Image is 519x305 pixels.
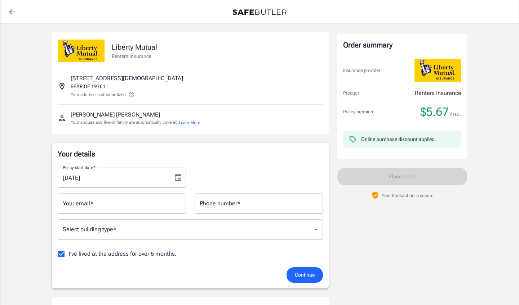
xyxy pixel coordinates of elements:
span: /mo. [450,109,461,119]
div: Online purchase discount applied. [361,136,436,143]
p: Policy premium [343,108,374,115]
svg: Insured person [58,114,66,123]
p: Your address is standardized. [71,91,127,98]
button: Learn More [179,119,200,126]
p: BEAR , DE 19701 [71,83,106,90]
p: [PERSON_NAME] [PERSON_NAME] [71,110,160,119]
img: Liberty Mutual [58,40,105,62]
button: Choose date, selected date is Sep 27, 2025 [171,170,185,185]
p: Product [343,90,359,97]
p: Your details [58,149,323,159]
p: Insurance provider [343,67,380,74]
p: Your transaction is secure [382,192,434,199]
img: Back to quotes [232,9,287,15]
span: Continue [295,270,315,279]
p: Your spouse and live-in family are automatically covered. [71,119,200,126]
label: Policy start date [63,164,96,170]
input: Enter email [58,194,186,214]
span: I've lived at the address for over 6 months. [69,250,177,258]
img: Liberty Mutual [414,59,461,82]
a: back to quotes [5,5,19,19]
input: MM/DD/YYYY [58,168,168,188]
button: Continue [287,267,323,283]
p: Renters Insurance [112,53,157,60]
div: Order summary [343,40,461,50]
span: $5.67 [420,105,449,119]
svg: Insured address [58,82,66,91]
p: Liberty Mutual [112,42,157,53]
p: [STREET_ADDRESS][DEMOGRAPHIC_DATA] [71,74,183,83]
p: Renters Insurance [415,89,461,97]
input: Enter number [195,194,323,214]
